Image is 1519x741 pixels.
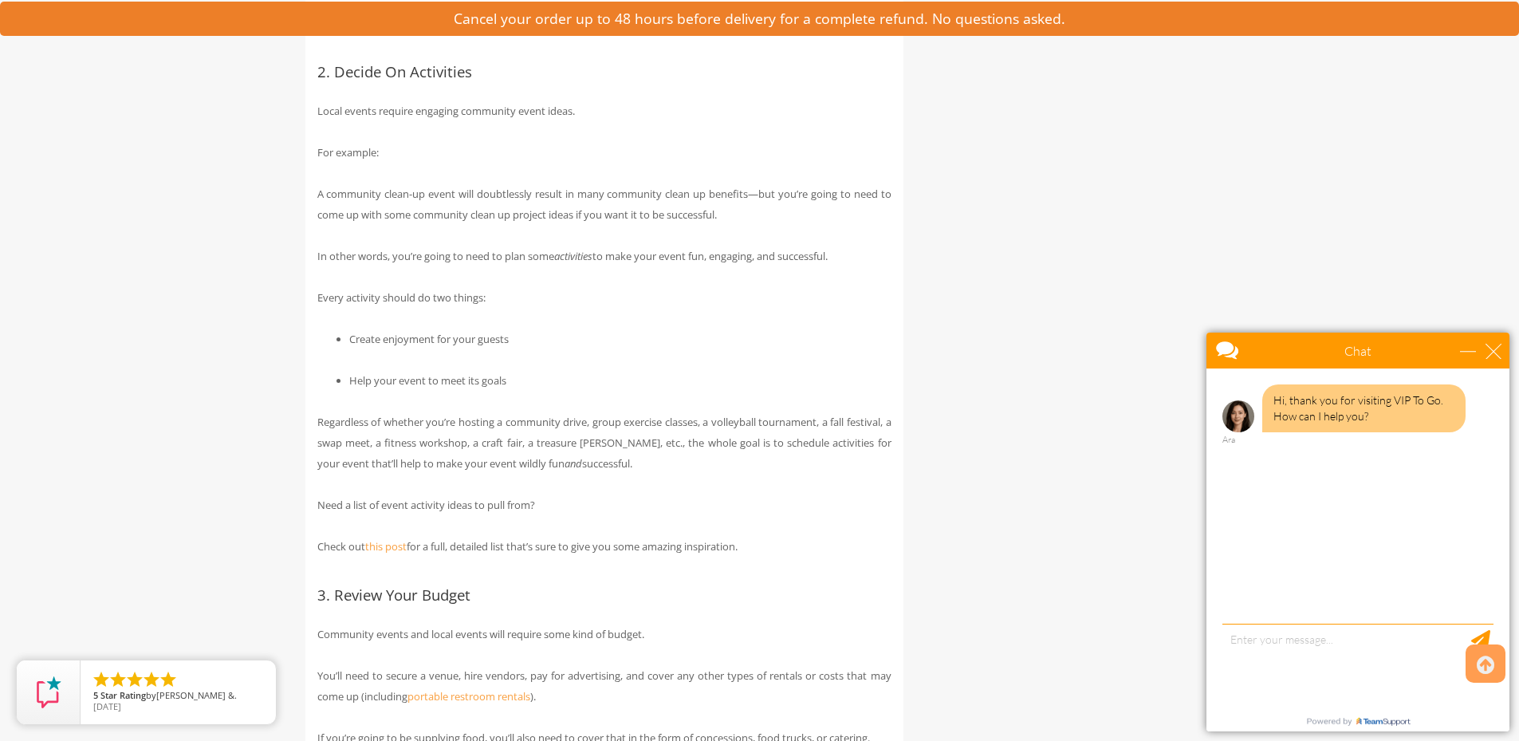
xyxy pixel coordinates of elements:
[317,624,891,644] p: Community events and local events will require some kind of budget.
[317,101,891,121] p: Local events require engaging community event ideas.
[93,689,98,701] span: 5
[365,539,407,554] a: this post
[317,495,891,515] p: Need a list of event activity ideas to pull from?
[349,329,891,349] li: Create enjoyment for your guests
[1197,323,1519,741] iframe: Live Chat Box
[156,689,237,701] span: [PERSON_NAME] &.
[108,670,128,689] li: 
[317,183,891,225] p: A community clean-up event will doubtlessly result in many community clean up benefits—but you’re...
[317,142,891,163] p: For example:
[317,287,891,308] p: Every activity should do two things:
[317,587,891,604] h3: 3. Review Your Budget
[93,691,263,702] span: by
[407,689,530,704] a: portable restroom rentals
[317,665,891,707] p: You’ll need to secure a venue, hire vendors, pay for advertising, and cover any other types of re...
[565,456,582,471] em: and
[100,689,146,701] span: Star Rating
[93,700,121,712] span: [DATE]
[317,64,891,81] h3: 2. Decide On Activities
[33,676,65,708] img: Review Rating
[317,536,891,557] p: Check out for a full, detailed list that’s sure to give you some amazing inspiration.
[142,670,161,689] li: 
[317,412,891,474] p: Regardless of whether you’re hosting a community drive, group exercise classes, a volleyball tour...
[349,370,891,391] li: Help your event to meet its goals
[92,670,111,689] li: 
[159,670,178,689] li: 
[554,249,592,263] em: activities
[317,246,891,266] p: In other words, you’re going to need to plan some to make your event fun, engaging, and successful.
[125,670,144,689] li: 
